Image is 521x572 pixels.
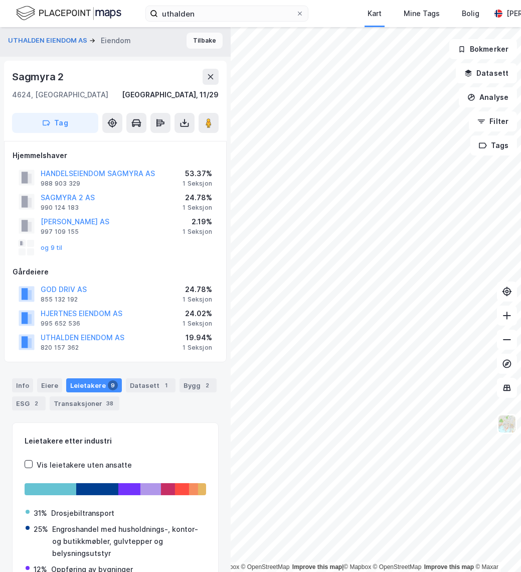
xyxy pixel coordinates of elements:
a: Improve this map [292,563,342,570]
button: Datasett [456,63,517,83]
div: [GEOGRAPHIC_DATA], 11/29 [122,89,219,101]
div: 1 [161,380,171,390]
iframe: Chat Widget [471,524,521,572]
div: 38 [104,398,115,408]
div: 1 Seksjon [183,228,212,236]
div: 820 157 362 [41,344,79,352]
div: 4624, [GEOGRAPHIC_DATA] [12,89,108,101]
div: Hjemmelshaver [13,150,218,162]
div: Leietakere [66,378,122,392]
div: Drosjebiltransport [51,507,114,519]
div: Bygg [180,378,217,392]
div: 24.78% [183,192,212,204]
button: Bokmerker [449,39,517,59]
div: Sagmyra 2 [12,69,66,85]
button: Analyse [459,87,517,107]
div: Vis leietakere uten ansatte [37,459,132,471]
div: 988 903 329 [41,180,80,188]
div: 24.78% [183,283,212,296]
div: Bolig [462,8,479,20]
div: 997 109 155 [41,228,79,236]
button: Filter [469,111,517,131]
button: Tilbake [187,33,223,49]
div: Eiere [37,378,62,392]
img: Z [497,414,516,434]
div: 990 124 183 [41,204,79,212]
a: OpenStreetMap [241,563,290,570]
div: 1 Seksjon [183,344,212,352]
a: Improve this map [424,563,474,570]
a: OpenStreetMap [373,563,422,570]
div: Mine Tags [404,8,440,20]
div: 19.94% [183,332,212,344]
button: UTHALDEN EIENDOM AS [8,36,89,46]
div: | [212,562,498,572]
div: 2 [32,398,42,408]
div: 1 Seksjon [183,180,212,188]
button: Tag [12,113,98,133]
div: 2 [203,380,213,390]
div: Transaksjoner [50,396,119,410]
div: 995 652 536 [41,320,80,328]
div: Datasett [126,378,176,392]
img: logo.f888ab2527a4732fd821a326f86c7f29.svg [16,5,121,22]
div: 1 Seksjon [183,320,212,328]
div: 9 [108,380,118,390]
input: Søk på adresse, matrikkel, gårdeiere, leietakere eller personer [158,6,296,21]
div: 2.19% [183,216,212,228]
div: 53.37% [183,168,212,180]
div: Kart [368,8,382,20]
div: ESG [12,396,46,410]
div: 25% [34,523,48,535]
div: 1 Seksjon [183,204,212,212]
div: 1 Seksjon [183,296,212,304]
div: Gårdeiere [13,266,218,278]
div: 855 132 192 [41,296,78,304]
div: 31% [34,507,47,519]
div: Info [12,378,33,392]
a: Mapbox [343,563,371,570]
div: Leietakere etter industri [25,435,206,447]
button: Tags [470,135,517,156]
div: 24.02% [183,308,212,320]
div: Engroshandel med husholdnings-, kontor- og butikkmøbler, gulvtepper og belysningsutstyr [52,523,205,559]
div: Eiendom [101,35,131,47]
